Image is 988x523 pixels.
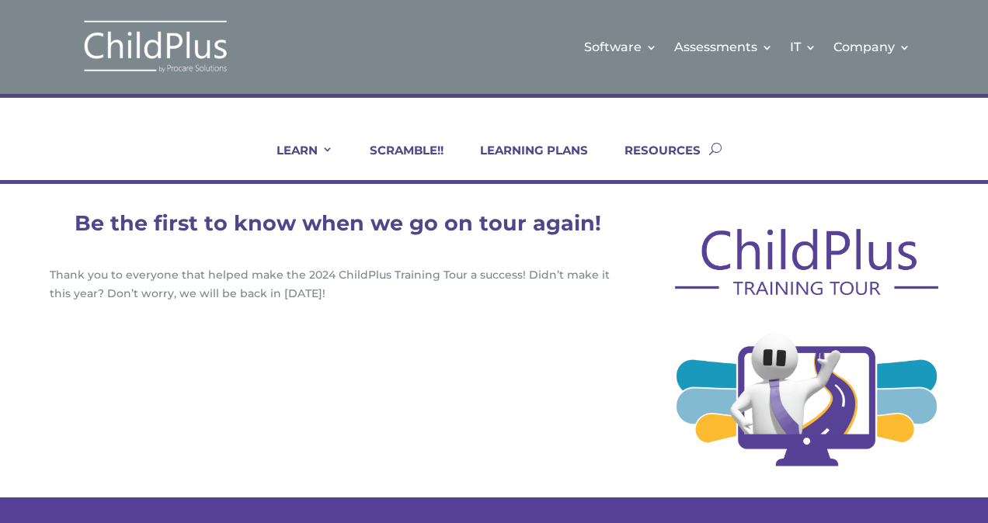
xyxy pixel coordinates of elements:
a: LEARN [257,143,333,180]
a: Assessments [674,16,773,78]
a: RESOURCES [605,143,701,180]
a: IT [790,16,816,78]
img: chip-pop-out-screen [675,319,939,468]
h1: Be the first to know when we go on tour again! [50,213,626,241]
a: LEARNING PLANS [461,143,588,180]
iframe: Form 0 [50,327,626,444]
a: SCRAMBLE!! [350,143,444,180]
a: Company [833,16,910,78]
p: Thank you to everyone that helped make the 2024 ChildPlus Training Tour a success! Didn’t make it... [50,266,626,303]
img: logo-tour [675,229,939,295]
a: Software [584,16,657,78]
